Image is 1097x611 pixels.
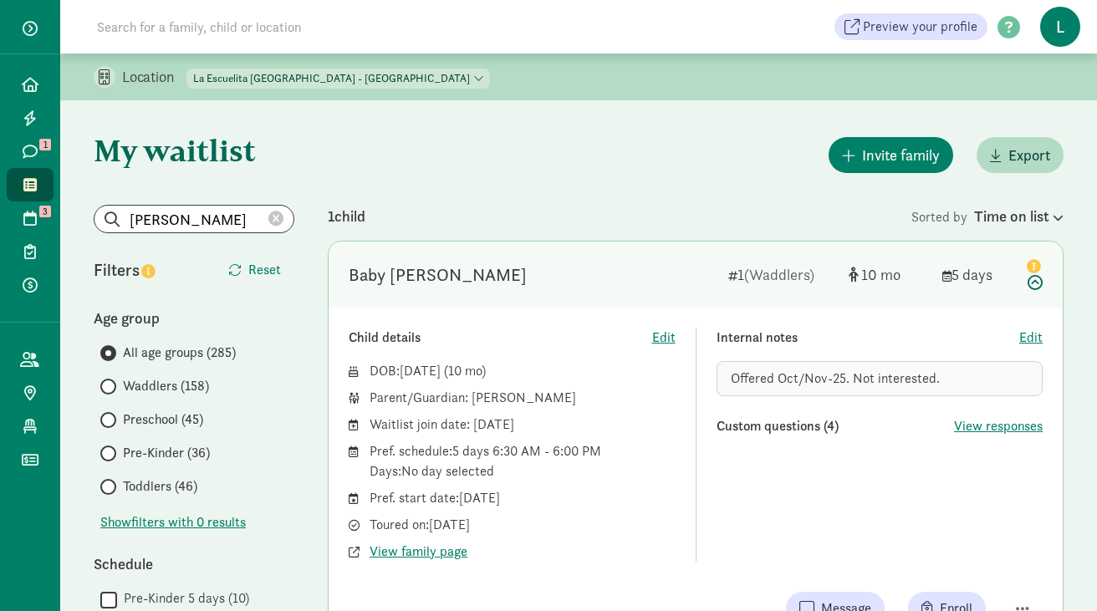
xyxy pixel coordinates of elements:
button: Export [977,137,1064,173]
span: Preview your profile [863,17,977,37]
div: 1 child [328,205,911,227]
a: Preview your profile [834,13,987,40]
div: Waitlist join date: [DATE] [370,415,676,435]
div: 5 days [942,263,1009,286]
div: Child details [349,328,652,348]
span: Toddlers (46) [123,476,197,496]
div: Age group [94,307,294,329]
span: All age groups (285) [123,343,236,363]
div: Internal notes [717,328,1020,348]
div: DOB: ( ) [370,361,676,381]
span: Preschool (45) [123,410,203,430]
div: Baby Hayashi [349,262,527,288]
div: [object Object] [849,263,929,286]
div: Filters [94,257,194,283]
a: 3 [7,201,54,235]
button: Reset [215,253,294,287]
span: Invite family [862,144,940,166]
button: View responses [954,416,1043,436]
div: 1 [728,263,835,286]
button: View family page [370,542,467,562]
div: Pref. schedule: 5 days 6:30 AM - 6:00 PM Days: No day selected [370,441,676,481]
div: Time on list [974,205,1064,227]
div: Custom questions (4) [717,416,955,436]
input: Search for a family, child or location [87,10,556,43]
div: Parent/Guardian: [PERSON_NAME] [370,388,676,408]
span: Show filters with 0 results [100,512,246,532]
span: (Waddlers) [744,265,814,284]
button: Invite family [829,137,953,173]
span: Waddlers (158) [123,376,209,396]
span: 10 [448,362,482,379]
span: L [1040,7,1080,47]
h1: My waitlist [94,134,294,167]
p: Location [122,67,186,87]
iframe: Chat Widget [1013,531,1097,611]
span: Offered Oct/Nov-25. Not interested. [731,369,940,387]
button: Edit [1019,328,1043,348]
input: Search list... [94,206,293,232]
div: Sorted by [911,205,1064,227]
button: Edit [652,328,676,348]
span: 10 [861,265,901,284]
div: Pref. start date: [DATE] [370,488,676,508]
span: Pre-Kinder (36) [123,443,210,463]
span: Export [1008,144,1050,166]
div: Schedule [94,552,294,575]
div: Toured on: [DATE] [370,515,676,535]
span: 3 [39,206,51,217]
span: [DATE] [400,362,441,379]
span: 1 [39,139,51,150]
span: Reset [248,260,281,280]
button: Showfilters with 0 results [100,512,246,532]
a: 1 [7,135,54,168]
label: Pre-Kinder 5 days (10) [117,588,249,608]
